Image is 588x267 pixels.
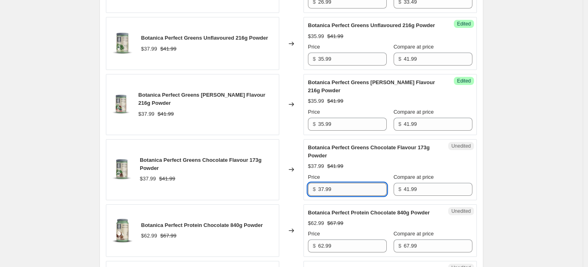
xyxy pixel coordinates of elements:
img: BT_Website_Product_Page_Greens_Chocolate_Flavor_80x.webp [110,157,133,182]
span: Edited [457,78,471,84]
img: BT_Website_Product_Page_Greens_Berry_Flavor_80x.webp [110,92,132,117]
div: $37.99 [308,162,324,170]
span: Botanica Perfect Protein Chocolate 840g Powder [308,210,430,216]
span: Botanica Perfect Protein Chocolate 840g Powder [141,222,263,228]
span: $ [398,121,401,127]
strike: $41.99 [327,97,344,105]
span: Botanica Perfect Greens [PERSON_NAME] Flavour 216g Powder [308,79,435,93]
div: $62.99 [308,219,324,227]
span: Price [308,174,320,180]
span: Botanica Perfect Greens [PERSON_NAME] Flavour 216g Powder [138,92,265,106]
span: Compare at price [394,231,434,237]
strike: $41.99 [327,162,344,170]
strike: $41.99 [159,175,175,183]
div: $37.99 [138,110,154,118]
div: $37.99 [141,45,157,53]
span: $ [313,243,316,249]
div: $35.99 [308,97,324,105]
span: Compare at price [394,44,434,50]
span: Botanica Perfect Greens Unflavoured 216g Powder [308,22,435,28]
span: Price [308,231,320,237]
strike: $41.99 [327,32,344,40]
span: $ [313,121,316,127]
span: Price [308,44,320,50]
span: $ [398,56,401,62]
span: Compare at price [394,109,434,115]
span: $ [398,243,401,249]
strike: $41.99 [158,110,174,118]
span: $ [313,56,316,62]
div: $37.99 [140,175,156,183]
strike: $67.99 [327,219,344,227]
span: Compare at price [394,174,434,180]
span: Botanica Perfect Greens Unflavoured 216g Powder [141,35,268,41]
div: $35.99 [308,32,324,40]
span: $ [398,186,401,192]
span: Botanica Perfect Greens Chocolate Flavour 173g Powder [308,144,430,159]
strike: $41.99 [160,45,177,53]
span: $ [313,186,316,192]
span: Unedited [451,208,471,214]
span: Edited [457,21,471,27]
span: Unedited [451,143,471,149]
img: BT_Website_Product_Page_PP_Large_Chocolate_550x550_c1e8d532-e9af-460e-b840-ce0f1ed71b21_80x.webp [110,218,135,243]
span: Botanica Perfect Greens Chocolate Flavour 173g Powder [140,157,261,171]
span: Price [308,109,320,115]
img: BT_Website_Product_Page_Greens_Unflavored_80x.webp [110,32,135,56]
strike: $67.99 [160,232,177,240]
div: $62.99 [141,232,157,240]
